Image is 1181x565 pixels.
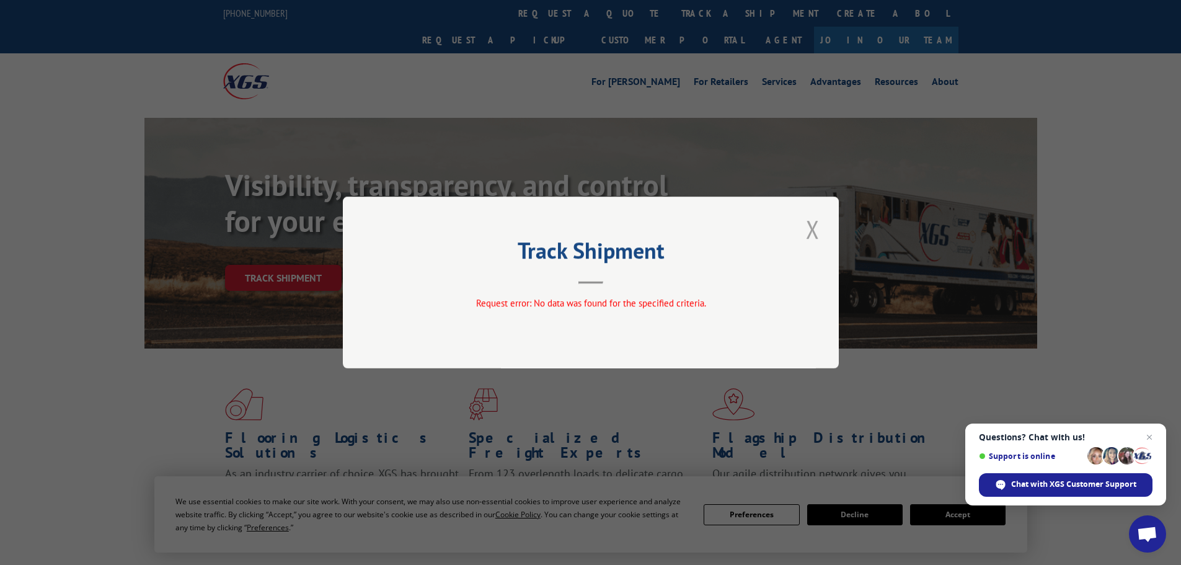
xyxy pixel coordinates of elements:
h2: Track Shipment [405,242,777,265]
button: Close modal [802,212,823,246]
a: Open chat [1129,515,1166,553]
span: Support is online [979,452,1083,461]
span: Request error: No data was found for the specified criteria. [475,297,706,309]
span: Chat with XGS Customer Support [979,473,1152,497]
span: Chat with XGS Customer Support [1011,479,1136,490]
span: Questions? Chat with us! [979,432,1152,442]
